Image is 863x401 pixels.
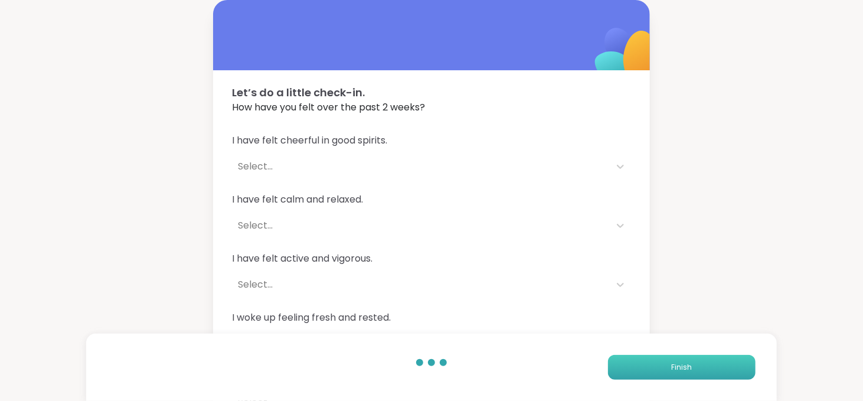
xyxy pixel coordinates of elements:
span: I have felt calm and relaxed. [232,193,631,207]
span: I woke up feeling fresh and rested. [232,311,631,325]
span: Let’s do a little check-in. [232,84,631,100]
span: How have you felt over the past 2 weeks? [232,100,631,115]
div: Select... [238,159,604,174]
span: Finish [671,362,692,373]
div: Select... [238,278,604,292]
button: Finish [608,355,756,380]
span: I have felt active and vigorous. [232,252,631,266]
div: Select... [238,219,604,233]
span: I have felt cheerful in good spirits. [232,133,631,148]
